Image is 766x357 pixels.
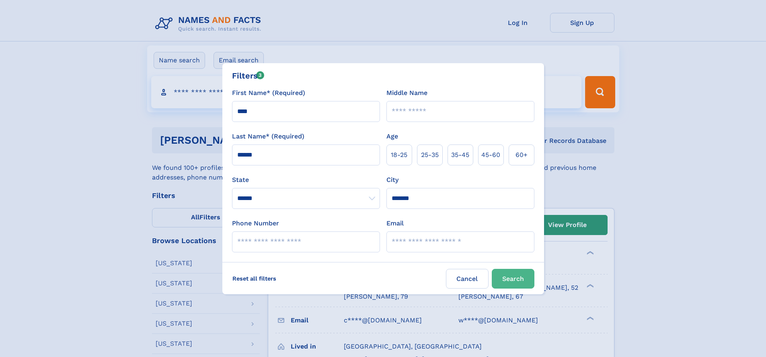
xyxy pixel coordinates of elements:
[232,219,279,228] label: Phone Number
[451,150,469,160] span: 35‑45
[391,150,407,160] span: 18‑25
[386,219,404,228] label: Email
[421,150,439,160] span: 25‑35
[232,132,304,141] label: Last Name* (Required)
[481,150,500,160] span: 45‑60
[386,88,427,98] label: Middle Name
[232,70,265,82] div: Filters
[386,175,398,185] label: City
[515,150,528,160] span: 60+
[446,269,489,289] label: Cancel
[386,132,398,141] label: Age
[492,269,534,289] button: Search
[232,88,305,98] label: First Name* (Required)
[227,269,281,288] label: Reset all filters
[232,175,380,185] label: State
